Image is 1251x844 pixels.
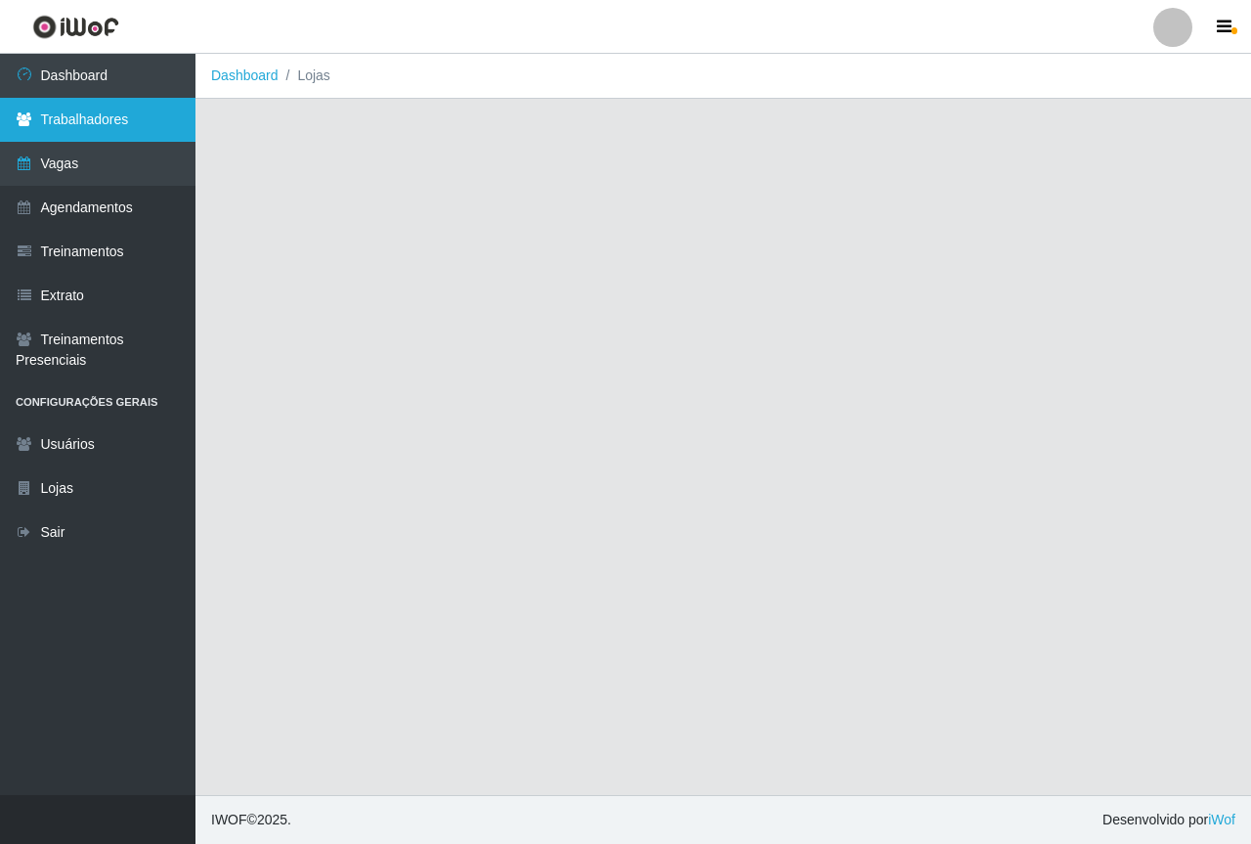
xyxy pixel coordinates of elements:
span: © 2025 . [211,810,291,830]
nav: breadcrumb [195,54,1251,99]
span: IWOF [211,812,247,827]
li: Lojas [279,66,330,86]
img: CoreUI Logo [32,15,119,39]
span: Desenvolvido por [1102,810,1235,830]
a: iWof [1208,812,1235,827]
a: Dashboard [211,67,279,83]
